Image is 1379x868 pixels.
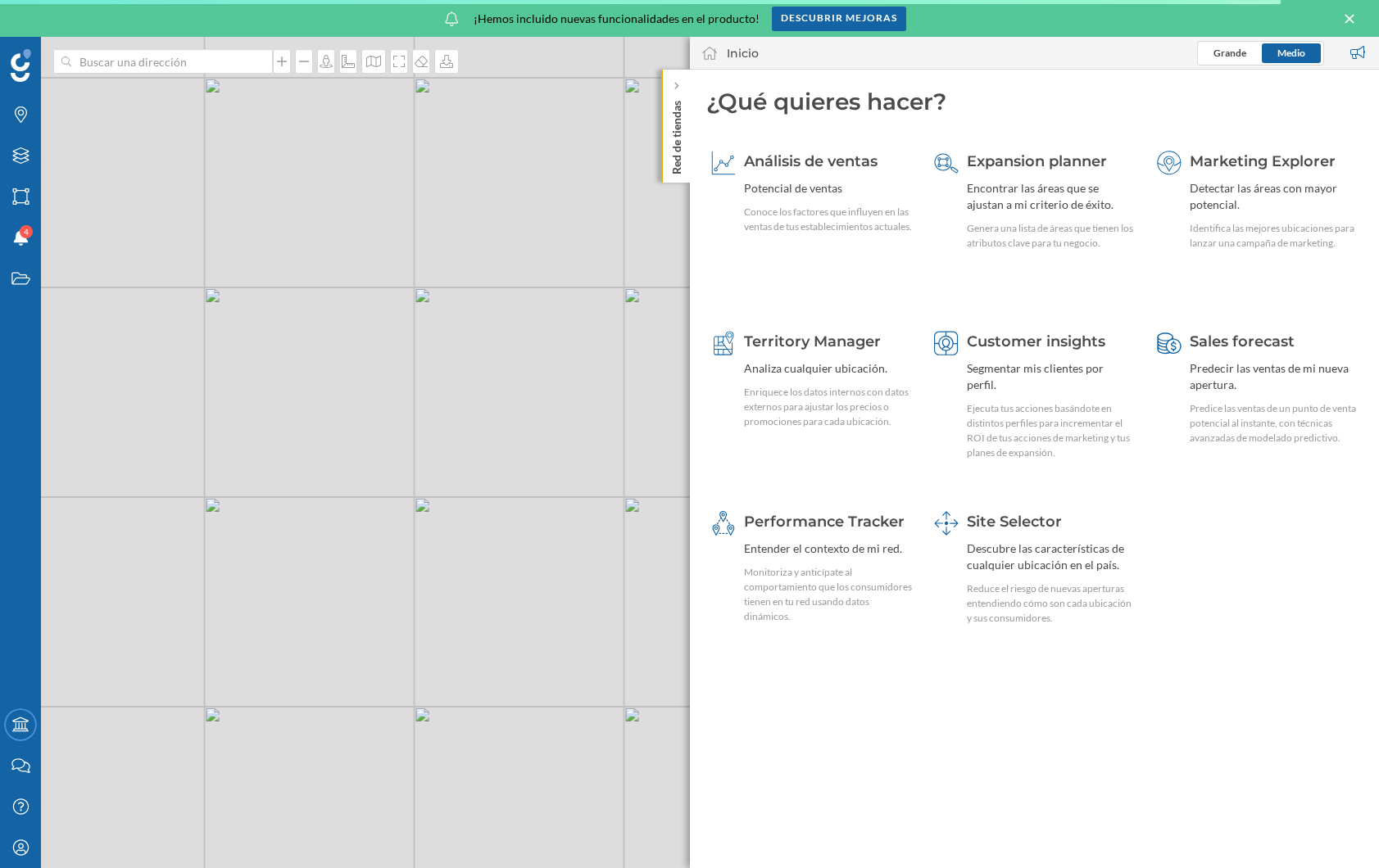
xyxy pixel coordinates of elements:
div: Entender el contexto de mi red. [744,540,912,557]
div: Genera una lista de áreas que tienen los atributos clave para tu negocio. [967,221,1135,251]
img: explorer.svg [1157,151,1182,175]
span: Marketing Explorer [1190,152,1336,170]
div: Segmentar mis clientes por perfil. [967,360,1135,393]
div: Reduce el riesgo de nuevas aperturas entendiendo cómo son cada ubicación y sus consumidores. [967,581,1135,626]
div: Conoce los factores que influyen en las ventas de tus establecimientos actuales. [744,205,912,234]
img: dashboards-manager.svg [934,511,959,536]
div: Inicio [727,45,759,61]
span: Análisis de ventas [744,152,878,170]
span: Site Selector [967,513,1062,531]
div: Potencial de ventas [744,180,912,197]
div: Monitoriza y anticípate al comportamiento que los consumidores tienen en tu red usando datos diná... [744,565,912,624]
img: sales-forecast.svg [1157,331,1182,355]
span: Sales forecast [1190,332,1295,350]
span: Expansion planner [967,152,1107,170]
div: ¿Qué quieres hacer? [706,86,1363,117]
span: Medio [1277,47,1305,59]
div: Descubre las características de cualquier ubicación en el país. [967,540,1135,573]
div: Analiza cualquier ubicación. [744,360,912,377]
span: Territory Manager [744,332,881,350]
span: Customer insights [967,332,1105,350]
div: Predecir las ventas de mi nueva apertura. [1190,360,1358,393]
img: territory-manager.svg [711,331,736,355]
div: Identifica las mejores ubicaciones para lanzar una campaña de marketing. [1190,221,1358,251]
div: Enriquece los datos internos con datos externos para ajustar los precios o promociones para cada ... [744,385,912,429]
span: Performance Tracker [744,513,905,531]
span: ¡Hemos incluido nuevas funcionalidades en el producto! [474,11,760,27]
img: customer-intelligence.svg [934,331,959,355]
img: sales-explainer.svg [711,151,736,175]
div: Ejecuta tus acciones basándote en distintos perfiles para incrementar el ROI de tus acciones de m... [967,401,1135,460]
img: search-areas.svg [934,151,959,175]
img: monitoring-360.svg [711,511,736,536]
div: Detectar las áreas con mayor potencial. [1190,180,1358,213]
span: 4 [24,224,29,240]
div: Predice las ventas de un punto de venta potencial al instante, con técnicas avanzadas de modelado... [1190,401,1358,445]
div: Encontrar las áreas que se ajustan a mi criterio de éxito. [967,180,1135,213]
img: Geoblink Logo [11,49,31,82]
p: Red de tiendas [668,94,684,174]
span: Grande [1213,47,1246,59]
